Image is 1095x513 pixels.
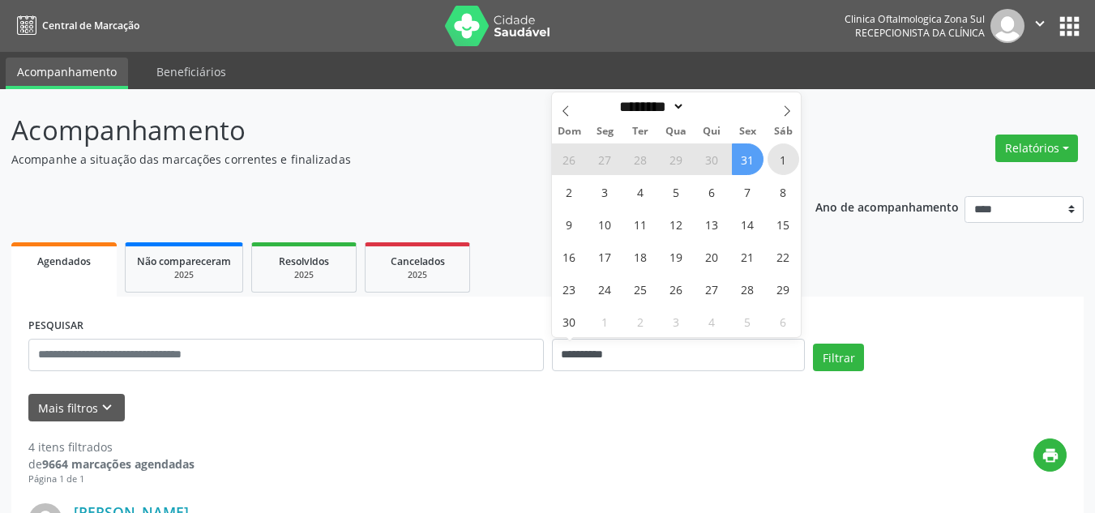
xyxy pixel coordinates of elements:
[625,176,657,207] span: Novembro 4, 2025
[732,306,764,337] span: Dezembro 5, 2025
[145,58,237,86] a: Beneficiários
[1055,12,1084,41] button: apps
[587,126,622,137] span: Seg
[42,456,195,472] strong: 9664 marcações agendadas
[28,455,195,472] div: de
[696,176,728,207] span: Novembro 6, 2025
[137,269,231,281] div: 2025
[768,306,799,337] span: Dezembro 6, 2025
[1042,447,1059,464] i: print
[28,472,195,486] div: Página 1 de 1
[845,12,985,26] div: Clinica Oftalmologica Zona Sul
[696,241,728,272] span: Novembro 20, 2025
[554,273,585,305] span: Novembro 23, 2025
[732,176,764,207] span: Novembro 7, 2025
[622,126,658,137] span: Ter
[661,208,692,240] span: Novembro 12, 2025
[658,126,694,137] span: Qua
[768,176,799,207] span: Novembro 8, 2025
[1031,15,1049,32] i: 
[391,254,445,268] span: Cancelados
[995,135,1078,162] button: Relatórios
[614,98,686,115] select: Month
[990,9,1024,43] img: img
[137,254,231,268] span: Não compareceram
[661,306,692,337] span: Dezembro 3, 2025
[37,254,91,268] span: Agendados
[42,19,139,32] span: Central de Marcação
[554,208,585,240] span: Novembro 9, 2025
[377,269,458,281] div: 2025
[661,143,692,175] span: Outubro 29, 2025
[625,208,657,240] span: Novembro 11, 2025
[729,126,765,137] span: Sex
[263,269,344,281] div: 2025
[768,143,799,175] span: Novembro 1, 2025
[98,399,116,417] i: keyboard_arrow_down
[732,143,764,175] span: Outubro 31, 2025
[279,254,329,268] span: Resolvidos
[685,98,738,115] input: Year
[589,143,621,175] span: Outubro 27, 2025
[625,143,657,175] span: Outubro 28, 2025
[625,273,657,305] span: Novembro 25, 2025
[661,273,692,305] span: Novembro 26, 2025
[1033,438,1067,472] button: print
[661,241,692,272] span: Novembro 19, 2025
[554,306,585,337] span: Novembro 30, 2025
[552,126,588,137] span: Dom
[768,273,799,305] span: Novembro 29, 2025
[28,438,195,455] div: 4 itens filtrados
[28,314,83,339] label: PESQUISAR
[815,196,959,216] p: Ano de acompanhamento
[694,126,729,137] span: Qui
[589,208,621,240] span: Novembro 10, 2025
[696,208,728,240] span: Novembro 13, 2025
[732,241,764,272] span: Novembro 21, 2025
[589,273,621,305] span: Novembro 24, 2025
[765,126,801,137] span: Sáb
[589,306,621,337] span: Dezembro 1, 2025
[768,241,799,272] span: Novembro 22, 2025
[11,151,762,168] p: Acompanhe a situação das marcações correntes e finalizadas
[696,306,728,337] span: Dezembro 4, 2025
[625,306,657,337] span: Dezembro 2, 2025
[696,143,728,175] span: Outubro 30, 2025
[732,273,764,305] span: Novembro 28, 2025
[589,176,621,207] span: Novembro 3, 2025
[11,12,139,39] a: Central de Marcação
[554,241,585,272] span: Novembro 16, 2025
[732,208,764,240] span: Novembro 14, 2025
[661,176,692,207] span: Novembro 5, 2025
[768,208,799,240] span: Novembro 15, 2025
[28,394,125,422] button: Mais filtroskeyboard_arrow_down
[6,58,128,89] a: Acompanhamento
[554,143,585,175] span: Outubro 26, 2025
[1024,9,1055,43] button: 
[813,344,864,371] button: Filtrar
[855,26,985,40] span: Recepcionista da clínica
[696,273,728,305] span: Novembro 27, 2025
[625,241,657,272] span: Novembro 18, 2025
[589,241,621,272] span: Novembro 17, 2025
[11,110,762,151] p: Acompanhamento
[554,176,585,207] span: Novembro 2, 2025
